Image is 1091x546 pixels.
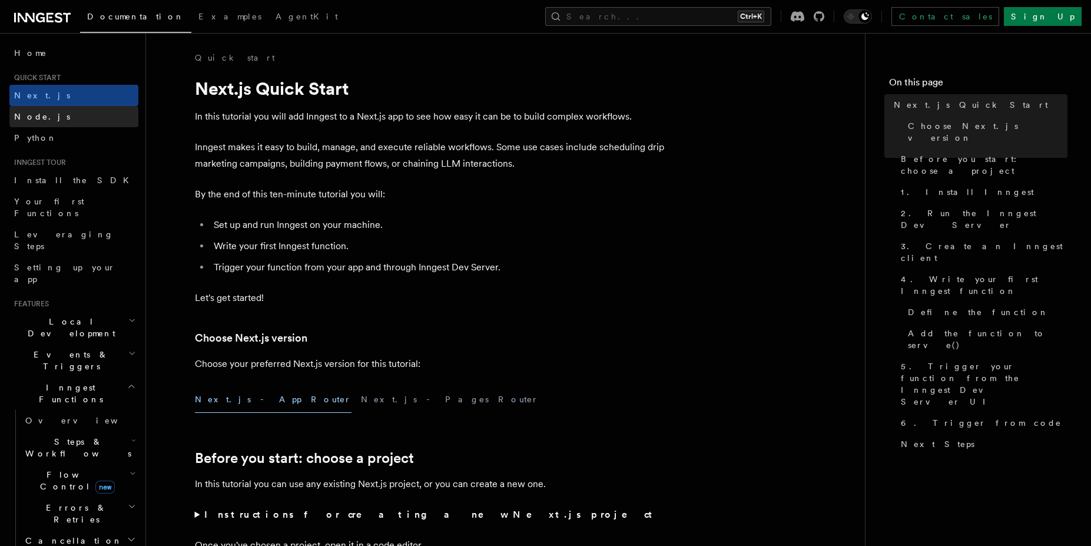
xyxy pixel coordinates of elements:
[889,75,1067,94] h4: On this page
[14,197,84,218] span: Your first Functions
[896,181,1067,203] a: 1. Install Inngest
[896,412,1067,434] a: 6. Trigger from code
[896,434,1067,455] a: Next Steps
[901,207,1067,231] span: 2. Run the Inngest Dev Server
[9,106,138,127] a: Node.js
[9,158,66,167] span: Inngest tour
[80,4,191,33] a: Documentation
[901,240,1067,264] span: 3. Create an Inngest client
[9,73,61,82] span: Quick start
[14,176,136,185] span: Install the SDK
[9,382,127,405] span: Inngest Functions
[195,186,666,203] p: By the end of this ten-minute tutorial you will:
[889,94,1067,115] a: Next.js Quick Start
[894,99,1048,111] span: Next.js Quick Start
[195,507,666,523] summary: Instructions for creating a new Next.js project
[361,386,539,413] button: Next.js - Pages Router
[9,257,138,290] a: Setting up your app
[903,115,1067,148] a: Choose Next.js version
[9,191,138,224] a: Your first Functions
[198,12,261,21] span: Examples
[195,290,666,306] p: Let's get started!
[14,133,57,143] span: Python
[901,417,1062,429] span: 6. Trigger from code
[901,360,1067,408] span: 5. Trigger your function from the Inngest Dev Server UI
[545,7,771,26] button: Search...Ctrl+K
[210,217,666,233] li: Set up and run Inngest on your machine.
[14,47,47,59] span: Home
[901,438,974,450] span: Next Steps
[195,450,414,466] a: Before you start: choose a project
[14,263,115,284] span: Setting up your app
[901,186,1034,198] span: 1. Install Inngest
[195,78,666,99] h1: Next.js Quick Start
[896,269,1067,302] a: 4. Write your first Inngest function
[21,464,138,497] button: Flow Controlnew
[896,356,1067,412] a: 5. Trigger your function from the Inngest Dev Server UI
[896,148,1067,181] a: Before you start: choose a project
[1004,7,1082,26] a: Sign Up
[903,323,1067,356] a: Add the function to serve()
[903,302,1067,323] a: Define the function
[87,12,184,21] span: Documentation
[95,481,115,494] span: new
[210,259,666,276] li: Trigger your function from your app and through Inngest Dev Server.
[9,349,128,372] span: Events & Triggers
[195,386,351,413] button: Next.js - App Router
[14,91,70,100] span: Next.js
[9,316,128,339] span: Local Development
[908,327,1067,351] span: Add the function to serve()
[191,4,268,32] a: Examples
[9,224,138,257] a: Leveraging Steps
[21,431,138,464] button: Steps & Workflows
[195,476,666,492] p: In this tutorial you can use any existing Next.js project, or you can create a new one.
[195,356,666,372] p: Choose your preferred Next.js version for this tutorial:
[21,502,128,525] span: Errors & Retries
[195,139,666,172] p: Inngest makes it easy to build, manage, and execute reliable workflows. Some use cases include sc...
[908,306,1049,318] span: Define the function
[9,42,138,64] a: Home
[276,12,338,21] span: AgentKit
[896,236,1067,269] a: 3. Create an Inngest client
[204,509,657,520] strong: Instructions for creating a new Next.js project
[9,344,138,377] button: Events & Triggers
[738,11,764,22] kbd: Ctrl+K
[268,4,345,32] a: AgentKit
[14,230,114,251] span: Leveraging Steps
[21,410,138,431] a: Overview
[9,170,138,191] a: Install the SDK
[9,311,138,344] button: Local Development
[195,330,307,346] a: Choose Next.js version
[9,85,138,106] a: Next.js
[210,238,666,254] li: Write your first Inngest function.
[195,108,666,125] p: In this tutorial you will add Inngest to a Next.js app to see how easy it can be to build complex...
[25,416,147,425] span: Overview
[896,203,1067,236] a: 2. Run the Inngest Dev Server
[9,299,49,309] span: Features
[195,52,275,64] a: Quick start
[21,497,138,530] button: Errors & Retries
[908,120,1067,144] span: Choose Next.js version
[21,436,131,459] span: Steps & Workflows
[891,7,999,26] a: Contact sales
[901,153,1067,177] span: Before you start: choose a project
[901,273,1067,297] span: 4. Write your first Inngest function
[9,377,138,410] button: Inngest Functions
[9,127,138,148] a: Python
[21,469,130,492] span: Flow Control
[14,112,70,121] span: Node.js
[844,9,872,24] button: Toggle dark mode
